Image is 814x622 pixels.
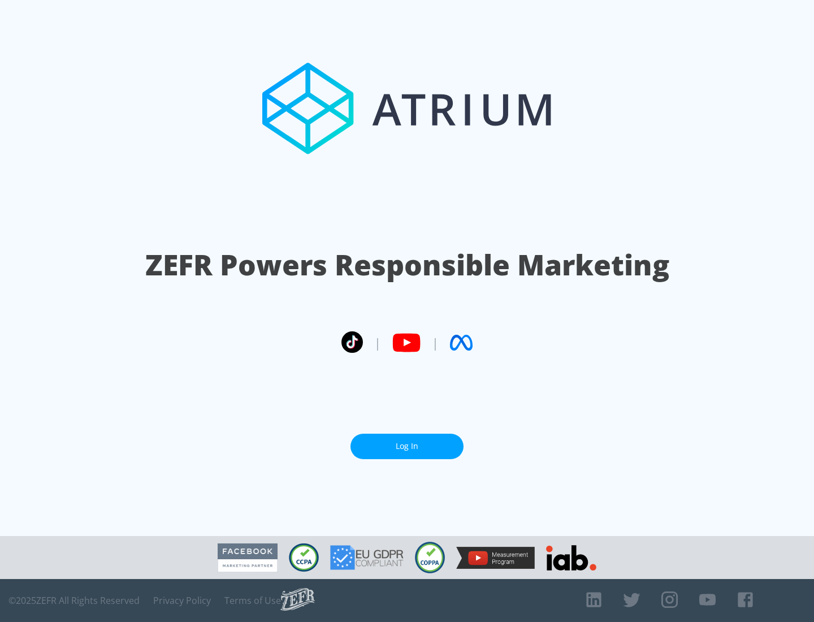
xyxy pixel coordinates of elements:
img: YouTube Measurement Program [456,547,535,569]
img: COPPA Compliant [415,542,445,573]
a: Terms of Use [224,595,281,606]
img: CCPA Compliant [289,543,319,572]
span: © 2025 ZEFR All Rights Reserved [8,595,140,606]
a: Log In [350,434,464,459]
span: | [374,334,381,351]
img: IAB [546,545,596,571]
img: GDPR Compliant [330,545,404,570]
h1: ZEFR Powers Responsible Marketing [145,245,669,284]
a: Privacy Policy [153,595,211,606]
span: | [432,334,439,351]
img: Facebook Marketing Partner [218,543,278,572]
